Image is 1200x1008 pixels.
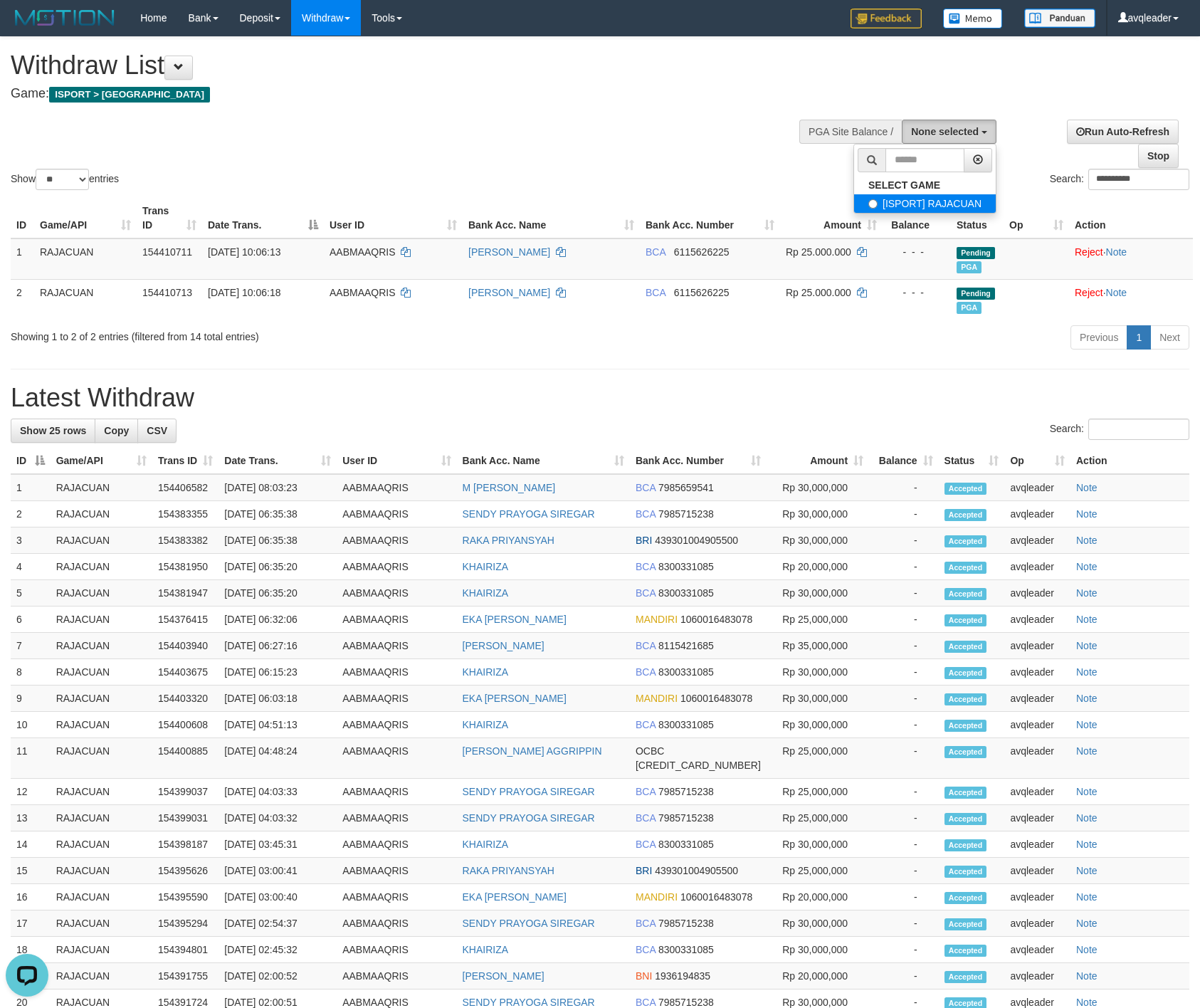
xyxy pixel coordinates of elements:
[944,693,987,705] span: Accepted
[1088,419,1189,440] input: Search:
[152,805,219,831] td: 154399031
[208,287,280,298] span: [DATE] 10:06:18
[11,805,51,831] td: 13
[11,686,51,712] td: 9
[95,419,138,443] a: Copy
[767,712,869,738] td: Rp 30,000,000
[646,246,665,258] span: BCA
[902,120,996,144] button: None selected
[463,970,544,982] a: [PERSON_NAME]
[1004,858,1070,884] td: avqleader
[51,659,152,686] td: RAJACUAN
[337,607,456,633] td: AABMAAQRIS
[767,779,869,805] td: Rp 25,000,000
[11,238,34,280] td: 1
[640,198,780,238] th: Bank Acc. Number: activate to sort column ascending
[219,501,337,527] td: [DATE] 06:35:38
[636,482,656,493] span: BCA
[957,302,981,314] span: PGA
[1069,279,1193,320] td: ·
[944,483,987,495] span: Accepted
[869,805,938,831] td: -
[1076,693,1098,704] a: Note
[337,580,456,607] td: AABMAAQRIS
[883,198,951,238] th: Balance
[337,884,456,910] td: AABMAAQRIS
[330,246,396,258] span: AABMAAQRIS
[869,474,938,501] td: -
[854,176,996,194] a: SELECT GAME
[799,120,902,144] div: PGA Site Balance /
[1076,508,1098,520] a: Note
[337,738,456,779] td: AABMAAQRIS
[219,831,337,858] td: [DATE] 03:45:31
[337,712,456,738] td: AABMAAQRIS
[636,535,652,546] span: BRI
[152,779,219,805] td: 154399037
[854,194,996,213] label: [ISPORT] RAJACUAN
[1076,812,1098,824] a: Note
[944,641,987,653] span: Accepted
[1075,246,1103,258] a: Reject
[11,831,51,858] td: 14
[957,247,995,259] span: Pending
[630,448,767,474] th: Bank Acc. Number: activate to sort column ascending
[767,659,869,686] td: Rp 30,000,000
[11,659,51,686] td: 8
[957,288,995,300] span: Pending
[337,633,456,659] td: AABMAAQRIS
[51,633,152,659] td: RAJACUAN
[1004,831,1070,858] td: avqleader
[636,640,656,651] span: BCA
[11,474,51,501] td: 1
[51,501,152,527] td: RAJACUAN
[11,169,119,190] label: Show entries
[463,482,556,493] a: M [PERSON_NAME]
[1004,501,1070,527] td: avqleader
[1050,419,1189,440] label: Search:
[152,659,219,686] td: 154403675
[152,738,219,779] td: 154400885
[658,719,714,730] span: Copy 8300331085 to clipboard
[51,448,152,474] th: Game/API: activate to sort column ascending
[869,884,938,910] td: -
[869,607,938,633] td: -
[1004,633,1070,659] td: avqleader
[137,198,202,238] th: Trans ID: activate to sort column ascending
[767,858,869,884] td: Rp 25,000,000
[944,720,987,732] span: Accepted
[1004,712,1070,738] td: avqleader
[1076,719,1098,730] a: Note
[463,587,509,599] a: KHAIRIZA
[869,554,938,580] td: -
[1076,970,1098,982] a: Note
[219,554,337,580] td: [DATE] 06:35:20
[463,640,544,651] a: [PERSON_NAME]
[51,712,152,738] td: RAJACUAN
[142,246,192,258] span: 154410711
[337,659,456,686] td: AABMAAQRIS
[219,738,337,779] td: [DATE] 04:48:24
[944,787,987,799] span: Accepted
[11,7,119,28] img: MOTION_logo.png
[944,614,987,626] span: Accepted
[152,501,219,527] td: 154383355
[957,261,981,273] span: PGA
[658,666,714,678] span: Copy 8300331085 to clipboard
[636,719,656,730] span: BCA
[944,813,987,825] span: Accepted
[767,884,869,910] td: Rp 20,000,000
[11,607,51,633] td: 6
[1004,580,1070,607] td: avqleader
[767,554,869,580] td: Rp 20,000,000
[49,87,210,103] span: ISPORT > [GEOGRAPHIC_DATA]
[463,839,509,850] a: KHAIRIZA
[147,425,167,436] span: CSV
[219,448,337,474] th: Date Trans.: activate to sort column ascending
[142,287,192,298] span: 154410713
[780,198,883,238] th: Amount: activate to sort column ascending
[463,561,509,572] a: KHAIRIZA
[1004,686,1070,712] td: avqleader
[1076,745,1098,757] a: Note
[51,884,152,910] td: RAJACUAN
